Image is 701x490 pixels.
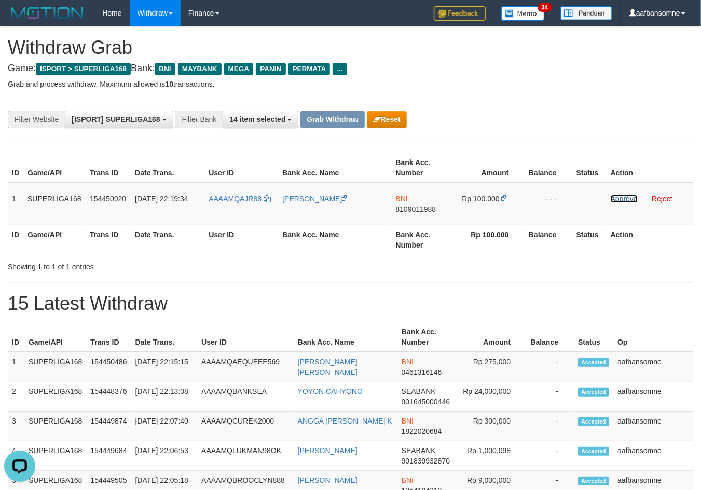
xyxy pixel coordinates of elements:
[8,63,693,74] h4: Game: Bank:
[24,352,87,382] td: SUPERLIGA168
[457,352,527,382] td: Rp 275,000
[204,153,278,183] th: User ID
[526,382,574,412] td: -
[607,153,693,183] th: Action
[23,225,86,254] th: Game/API
[24,322,87,352] th: Game/API
[402,358,414,366] span: BNI
[300,111,364,128] button: Grab Withdraw
[578,447,609,456] span: Accepted
[402,387,436,396] span: SEABANK
[131,352,197,382] td: [DATE] 22:15:15
[8,322,24,352] th: ID
[392,225,452,254] th: Bank Acc. Number
[209,195,271,203] a: AAAAMQAJR88
[578,388,609,397] span: Accepted
[131,322,197,352] th: Date Trans.
[538,3,552,12] span: 34
[23,183,86,225] td: SUPERLIGA168
[402,417,414,425] span: BNI
[131,225,204,254] th: Date Trans.
[8,257,284,272] div: Showing 1 to 1 of 1 entries
[452,153,525,183] th: Amount
[298,387,363,396] a: YOYON CAHYONO
[298,417,392,425] a: ANGGA [PERSON_NAME] K
[197,441,294,471] td: AAAAMQLUKMAN98OK
[298,476,358,484] a: [PERSON_NAME]
[278,153,391,183] th: Bank Acc. Name
[8,293,693,314] h1: 15 Latest Withdraw
[131,153,204,183] th: Date Trans.
[652,195,672,203] a: Reject
[8,352,24,382] td: 1
[155,63,175,75] span: BNI
[298,446,358,455] a: [PERSON_NAME]
[402,446,436,455] span: SEABANK
[434,6,486,21] img: Feedback.jpg
[8,183,23,225] td: 1
[392,153,452,183] th: Bank Acc. Number
[457,322,527,352] th: Amount
[278,225,391,254] th: Bank Acc. Name
[402,368,442,376] span: Copy 0461316146 to clipboard
[175,111,223,128] div: Filter Bank
[165,80,173,88] strong: 10
[8,79,693,89] p: Grab and process withdraw. Maximum allowed is transactions.
[131,441,197,471] td: [DATE] 22:06:53
[24,382,87,412] td: SUPERLIGA168
[197,382,294,412] td: AAAAMQBANKSEA
[197,322,294,352] th: User ID
[86,382,131,412] td: 154448376
[526,441,574,471] td: -
[86,441,131,471] td: 154449684
[282,195,349,203] a: [PERSON_NAME]
[288,63,331,75] span: PERMATA
[298,358,358,376] a: [PERSON_NAME] [PERSON_NAME]
[525,153,572,183] th: Balance
[131,382,197,412] td: [DATE] 22:13:08
[613,352,693,382] td: aafbansomne
[8,225,23,254] th: ID
[65,111,173,128] button: [ISPORT] SUPERLIGA168
[135,195,188,203] span: [DATE] 22:19:34
[197,412,294,441] td: AAAAMQCUREK2000
[197,352,294,382] td: AAAAMQAEQUEEE569
[462,195,499,203] span: Rp 100.000
[402,476,414,484] span: BNI
[574,322,613,352] th: Status
[24,412,87,441] td: SUPERLIGA168
[578,477,609,485] span: Accepted
[525,225,572,254] th: Balance
[23,153,86,183] th: Game/API
[86,153,131,183] th: Trans ID
[613,412,693,441] td: aafbansomne
[333,63,347,75] span: ...
[457,441,527,471] td: Rp 1,000,098
[256,63,285,75] span: PANIN
[526,412,574,441] td: -
[8,382,24,412] td: 2
[396,195,408,203] span: BNI
[572,153,607,183] th: Status
[502,195,509,203] a: Copy 100000 to clipboard
[8,412,24,441] td: 3
[294,322,397,352] th: Bank Acc. Name
[367,111,407,128] button: Reset
[402,427,442,435] span: Copy 1822020684 to clipboard
[572,225,607,254] th: Status
[402,457,450,465] span: Copy 901839932870 to clipboard
[396,205,436,213] span: Copy 8109011988 to clipboard
[525,183,572,225] td: - - -
[452,225,525,254] th: Rp 100.000
[607,225,693,254] th: Action
[613,382,693,412] td: aafbansomne
[4,4,35,35] button: Open LiveChat chat widget
[178,63,222,75] span: MAYBANK
[526,322,574,352] th: Balance
[209,195,262,203] span: AAAAMQAJR88
[397,322,457,352] th: Bank Acc. Number
[402,398,450,406] span: Copy 901645000446 to clipboard
[611,195,638,203] a: Approve
[457,412,527,441] td: Rp 300,000
[224,63,254,75] span: MEGA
